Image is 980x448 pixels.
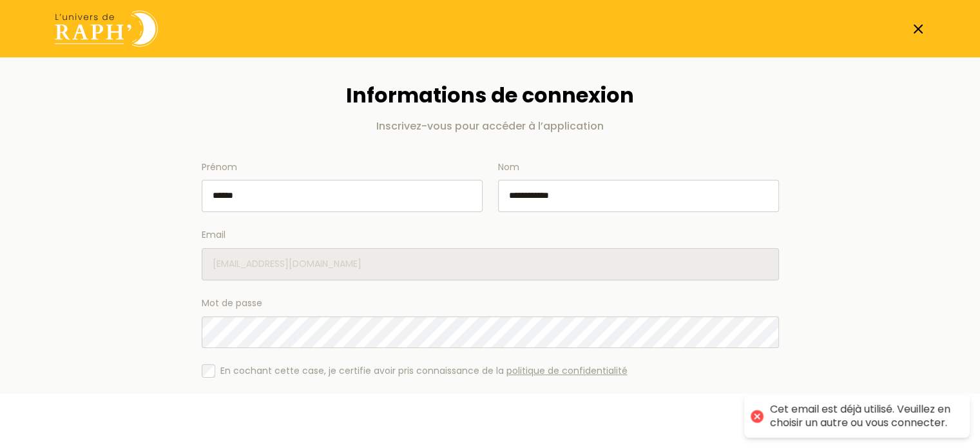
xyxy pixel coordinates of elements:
[202,248,779,280] input: Email
[202,296,779,348] label: Mot de passe
[202,364,215,378] input: En cochant cette case, je certifie avoir pris connaissance de la politique de confidentialité
[55,10,158,47] img: Univers de Raph logo
[202,228,779,280] label: Email
[202,317,779,348] input: Mot de passe
[202,160,483,213] label: Prénom
[498,180,779,212] input: Nom
[498,160,779,213] label: Nom
[910,21,926,37] a: Fermer la page
[202,119,779,134] p: Inscrivez-vous pour accéder à l’application
[202,83,779,108] h1: Informations de connexion
[506,364,628,377] a: politique de confidentialité
[770,403,957,430] div: Cet email est déjà utilisé. Veuillez en choisir un autre ou vous connecter.
[202,180,483,212] input: Prénom
[220,364,628,379] span: En cochant cette case, je certifie avoir pris connaissance de la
